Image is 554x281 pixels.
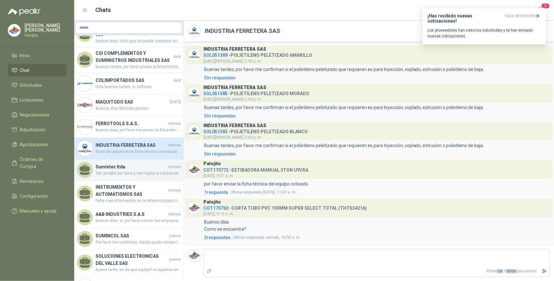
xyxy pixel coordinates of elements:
h3: INDUSTRIA FERRETERA SAS [203,86,266,89]
a: Company LogoFERROTOOLS S.A.S.viernesbuenos dias, por favor me envias la ficha ténicas de la mangu... [74,116,184,138]
a: Solicitudes [8,79,67,91]
h3: Patojito [203,200,221,204]
a: Configuración [8,190,67,202]
h1: Chats [96,5,111,15]
span: Adjudicación [20,126,46,133]
span: Remisiones [20,178,44,185]
span: Tan amable por favor y me regala la cotización [96,170,181,176]
span: Falta mas información en la referencia para Homologar. vendemos SHIMADEN ([GEOGRAPHIC_DATA]). mod... [96,198,181,204]
span: Licitaciones [20,96,44,104]
button: Enviar [539,266,550,277]
span: [DATE][PERSON_NAME] 2:09 p. m. [203,97,262,102]
span: 2 respuesta s [204,234,231,241]
h3: INDUSTRIA FERRETERA SAS [203,124,266,127]
a: Sin respuestas [203,112,550,119]
span: hace 49 minutos [505,13,536,24]
img: Company Logo [77,97,93,113]
span: ENTER [506,269,517,274]
a: Remisiones [8,175,67,187]
div: Sin respuestas [204,150,236,157]
a: A&B INDUSTRIES S.A.Sviernesbuenos días, si, por favor cotizar las empaquetaduras y/o el cambio de... [74,207,184,228]
img: Company Logo [77,141,93,156]
span: SOL051383 [203,129,228,134]
h4: COLIMPORTADOS SAS [96,77,172,84]
a: Sin respuestas [203,150,550,157]
div: Sin respuestas [204,74,236,81]
span: [DATE], 9:07 a. m. [203,174,234,178]
h4: SUMINCOL SAS [96,232,168,239]
div: Sin respuestas [204,112,236,119]
span: Solicitudes [20,82,42,89]
a: Inicio [8,49,67,62]
label: Adjuntar archivos [204,266,215,277]
span: Negociaciones [20,111,50,118]
span: buenos dias, claro que se puede coordinar una visita, por favor me indica disponibilidad , para q... [96,38,181,44]
p: Patojito [25,34,67,37]
a: Chat [8,64,67,76]
button: 15 [535,5,546,16]
h4: MAQUITODO SAS [96,98,169,105]
span: Ctrl [497,269,503,274]
span: jueves [169,233,181,239]
span: [DATE][PERSON_NAME] 2:08 p. m. [203,59,262,64]
a: 2respuestasUltima respuestaviernes, 10:56 a. m. [203,234,550,241]
span: ayer [173,77,181,84]
h4: FERROTOOLS S.A.S. [96,120,167,127]
span: [DATE] [170,99,181,105]
span: [DATE][PERSON_NAME] 2:09 p. m. [203,135,262,140]
span: Buena tarde, es de que equipo? no aparece en la descripcion [96,267,181,273]
p: Buenas tardes, por favor me confirman si el polietileno peletizado que requieren es para Inyecció... [204,104,484,111]
span: COT170772 [203,167,229,173]
img: Logo peakr [8,8,41,15]
a: Órdenes de Compra [8,153,67,173]
span: Inicio [20,52,30,59]
a: Company LogoMAQUITODO SAS[DATE]Buenos días MUchas gracias [74,95,184,116]
a: CSI COMPLEMENTOS Y SUMINISTROS INDUSTRIALES SASayerbuenas tardes, por favor anexar la ficha técni... [74,47,184,73]
span: [DATE], 9:12 a. m. [203,212,234,216]
h4: SOLUCIONES ELECTRONICAS DEL VALLE SAS [96,253,168,267]
span: Ultima respuesta [233,234,264,241]
h4: - POLIETILENO PELETIZADO BLANCO [203,127,308,134]
h4: - CORTA TUBO PVC 193MM SUPER SELECT TOTAL (THT534216) [203,204,367,210]
span: Órdenes de Compra [20,156,60,170]
a: INSTRUMENTOS Y AUTOMATISMOS SASviernesFalta mas información en la referencia para Homologar. vend... [74,181,184,207]
span: 15 [541,3,550,9]
span: SOL051385 [203,91,228,96]
a: Adjudicación [8,124,67,136]
h4: Sumintec ltda [96,163,167,170]
span: COT170763 [203,206,229,211]
button: ¡Has recibido nuevas cotizaciones!hace 49 minutos Los proveedores han visto tus solicitudes y te ... [422,8,546,45]
span: buenos días, si, por favor cotizar las empaquetaduras y/o el cambio de las empaquetaduras para el... [96,218,181,224]
span: Manuales y ayuda [20,207,57,215]
img: Company Logo [188,87,200,99]
p: por favor enviar la ficha técnica del equipo cotizado [204,180,308,187]
a: Sin respuestas [203,74,550,81]
span: viernes [168,211,181,217]
h2: INDUSTRIA FERRETERA SAS [205,26,280,35]
span: SOL051389 [203,53,228,58]
p: Pulsa + para enviar [215,266,539,277]
h4: INSTRUMENTOS Y AUTOMATISMOS SAS [96,184,167,198]
img: Company Logo [77,76,93,91]
span: viernes, 10:56 a. m. [233,234,301,241]
a: Manuales y ayuda [8,205,67,217]
h4: CSI COMPLEMENTOS Y SUMINISTROS INDUSTRIALES SAS [96,50,172,64]
h3: Patojito [203,162,221,166]
span: viernes [168,164,181,170]
span: buenos dias, por favor me envias la ficha ténicas de la manguera cotizada, muchas gracias [96,127,181,133]
span: Aprobaciones [20,141,48,148]
img: Company Logo [77,119,93,135]
img: Company Logo [188,25,200,37]
a: Negociaciones [8,109,67,121]
span: Ultima respuesta [231,189,262,196]
a: 1respuestaUltima respuesta[DATE], 11:07 a. m. [203,189,550,196]
span: viernes [168,121,181,127]
img: Company Logo [188,125,200,137]
a: Sumintec ltdaviernesTan amable por favor y me regala la cotización [74,159,184,181]
h4: A&B INDUSTRIES S.A.S [96,211,167,218]
img: Company Logo [188,249,200,262]
img: Company Logo [188,202,200,214]
h4: - POLIETILENO PELETIZADO MORADO [203,89,309,95]
h3: INDUSTRIA FERRETERA SAS [203,47,266,51]
a: SUMINCOL SASjuevesPor favor me confirmas, donde puedo revisar la solicitud a detalle, para valida... [74,228,184,250]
